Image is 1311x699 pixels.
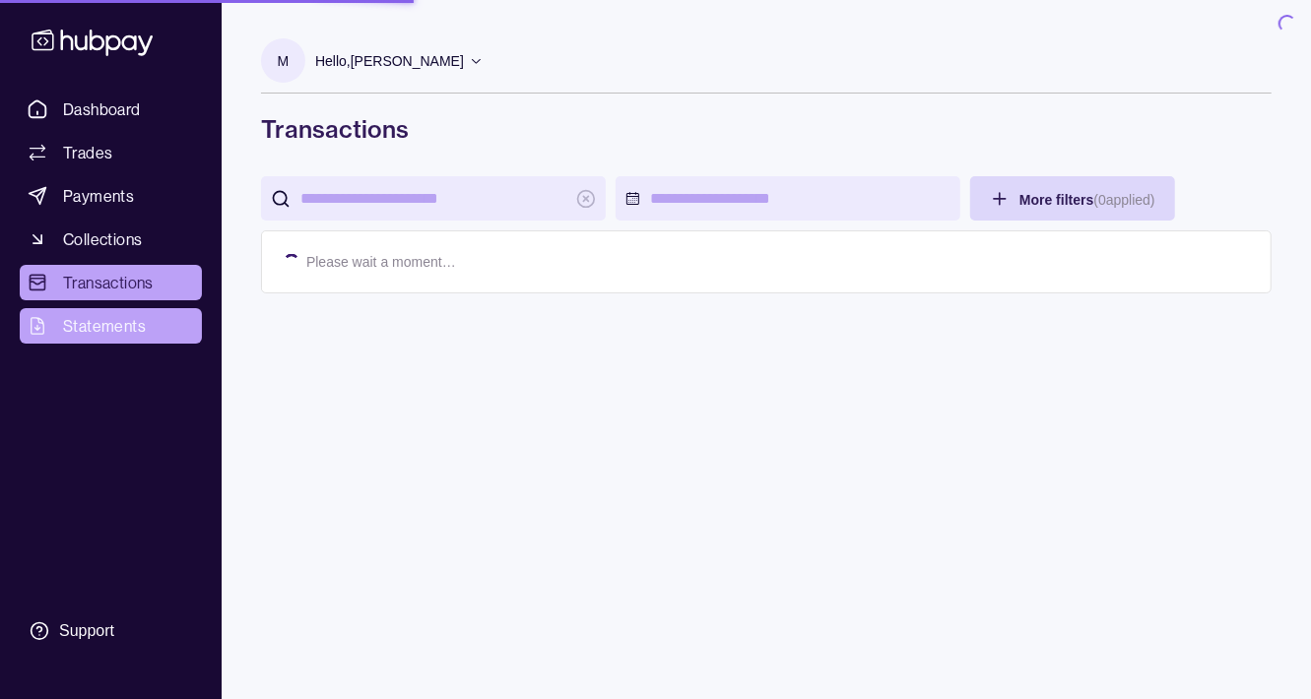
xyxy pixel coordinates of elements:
[315,50,464,72] p: Hello, [PERSON_NAME]
[306,251,456,273] p: Please wait a moment…
[20,222,202,257] a: Collections
[20,92,202,127] a: Dashboard
[970,176,1175,221] button: More filters(0applied)
[59,620,114,642] div: Support
[20,610,202,652] a: Support
[20,178,202,214] a: Payments
[20,308,202,344] a: Statements
[20,135,202,170] a: Trades
[63,184,134,208] span: Payments
[300,176,566,221] input: search
[20,265,202,300] a: Transactions
[1093,192,1154,208] p: ( 0 applied)
[63,227,142,251] span: Collections
[278,50,290,72] p: M
[261,113,1272,145] h1: Transactions
[63,141,112,164] span: Trades
[63,271,154,294] span: Transactions
[63,97,141,121] span: Dashboard
[1019,192,1155,208] span: More filters
[63,314,146,338] span: Statements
